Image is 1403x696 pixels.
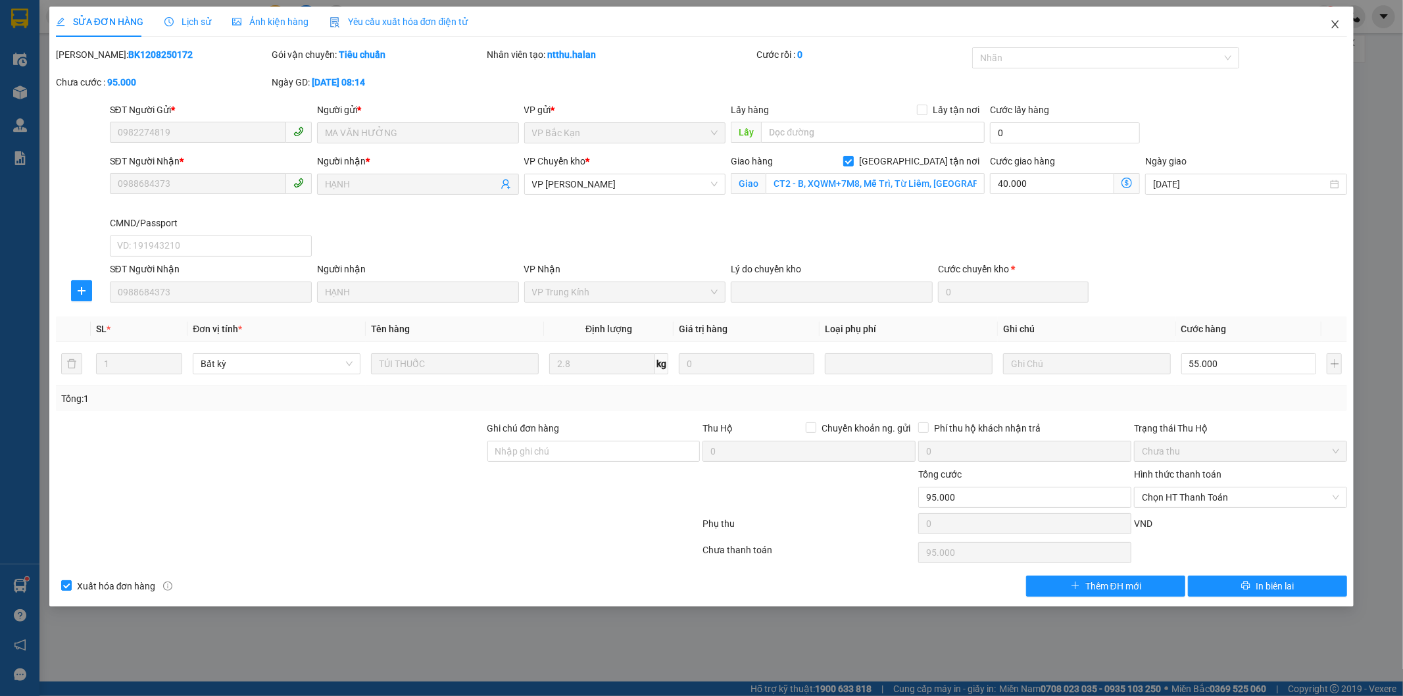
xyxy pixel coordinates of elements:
[501,179,511,189] span: user-add
[1003,353,1171,374] input: Ghi Chú
[107,77,136,87] b: 95.000
[1134,421,1347,435] div: Trạng thái Thu Hộ
[1071,581,1080,591] span: plus
[110,216,312,230] div: CMND/Passport
[532,282,718,302] span: VP Trung Kính
[201,354,353,374] span: Bất kỳ
[487,441,701,462] input: Ghi chú đơn hàng
[990,156,1055,166] label: Cước giao hàng
[1026,576,1185,597] button: plusThêm ĐH mới
[702,543,918,566] div: Chưa thanh toán
[61,353,82,374] button: delete
[71,280,92,301] button: plus
[72,579,161,593] span: Xuất hóa đơn hàng
[797,49,802,60] b: 0
[293,178,304,188] span: phone
[110,154,312,168] div: SĐT Người Nhận
[193,324,242,334] span: Đơn vị tính
[854,154,985,168] span: [GEOGRAPHIC_DATA] tận nơi
[929,421,1046,435] span: Phí thu hộ khách nhận trả
[56,16,143,27] span: SỬA ĐƠN HÀNG
[56,47,269,62] div: [PERSON_NAME]:
[731,105,769,115] span: Lấy hàng
[731,262,933,276] div: Lý do chuyển kho
[96,324,107,334] span: SL
[232,16,308,27] span: Ảnh kiện hàng
[317,103,519,117] div: Người gửi
[990,105,1049,115] label: Cước lấy hàng
[1327,353,1342,374] button: plus
[820,316,998,342] th: Loại phụ phí
[679,324,727,334] span: Giá trị hàng
[1145,156,1187,166] label: Ngày giao
[61,391,541,406] div: Tổng: 1
[163,582,172,591] span: info-circle
[1121,178,1132,188] span: dollar-circle
[1188,576,1347,597] button: printerIn biên lai
[702,516,918,539] div: Phụ thu
[1134,518,1152,529] span: VND
[339,49,385,60] b: Tiêu chuẩn
[655,353,668,374] span: kg
[679,353,814,374] input: 0
[330,17,340,28] img: icon
[761,122,985,143] input: Dọc đường
[816,421,916,435] span: Chuyển khoản ng. gửi
[1085,579,1141,593] span: Thêm ĐH mới
[330,16,468,27] span: Yêu cầu xuất hóa đơn điện tử
[998,316,1176,342] th: Ghi chú
[72,286,91,296] span: plus
[1241,581,1250,591] span: printer
[487,47,754,62] div: Nhân viên tạo:
[524,103,726,117] div: VP gửi
[164,16,211,27] span: Lịch sử
[938,262,1088,276] div: Cước chuyển kho
[702,423,733,434] span: Thu Hộ
[766,173,985,194] input: Giao tận nơi
[371,324,410,334] span: Tên hàng
[1153,177,1327,191] input: Ngày giao
[232,17,241,26] span: picture
[110,262,312,276] div: SĐT Người Nhận
[918,469,962,480] span: Tổng cước
[731,156,773,166] span: Giao hàng
[990,122,1140,143] input: Cước lấy hàng
[272,47,485,62] div: Gói vận chuyển:
[532,174,718,194] span: VP Hoàng Gia
[1134,469,1221,480] label: Hình thức thanh toán
[128,49,193,60] b: BK1208250172
[164,17,174,26] span: clock-circle
[317,262,519,276] div: Người nhận
[524,156,586,166] span: VP Chuyển kho
[317,154,519,168] div: Người nhận
[1142,487,1339,507] span: Chọn HT Thanh Toán
[532,123,718,143] span: VP Bắc Kạn
[272,75,485,89] div: Ngày GD:
[1181,324,1227,334] span: Cước hàng
[110,103,312,117] div: SĐT Người Gửi
[1142,441,1339,461] span: Chưa thu
[293,126,304,137] span: phone
[731,122,761,143] span: Lấy
[56,75,269,89] div: Chưa cước :
[927,103,985,117] span: Lấy tận nơi
[312,77,365,87] b: [DATE] 08:14
[1330,19,1341,30] span: close
[524,262,726,276] div: VP Nhận
[1256,579,1294,593] span: In biên lai
[371,353,539,374] input: VD: Bàn, Ghế
[731,173,766,194] span: Giao
[487,423,560,434] label: Ghi chú đơn hàng
[585,324,632,334] span: Định lượng
[1317,7,1354,43] button: Close
[990,173,1114,194] input: Cước giao hàng
[548,49,597,60] b: ntthu.halan
[56,17,65,26] span: edit
[756,47,970,62] div: Cước rồi :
